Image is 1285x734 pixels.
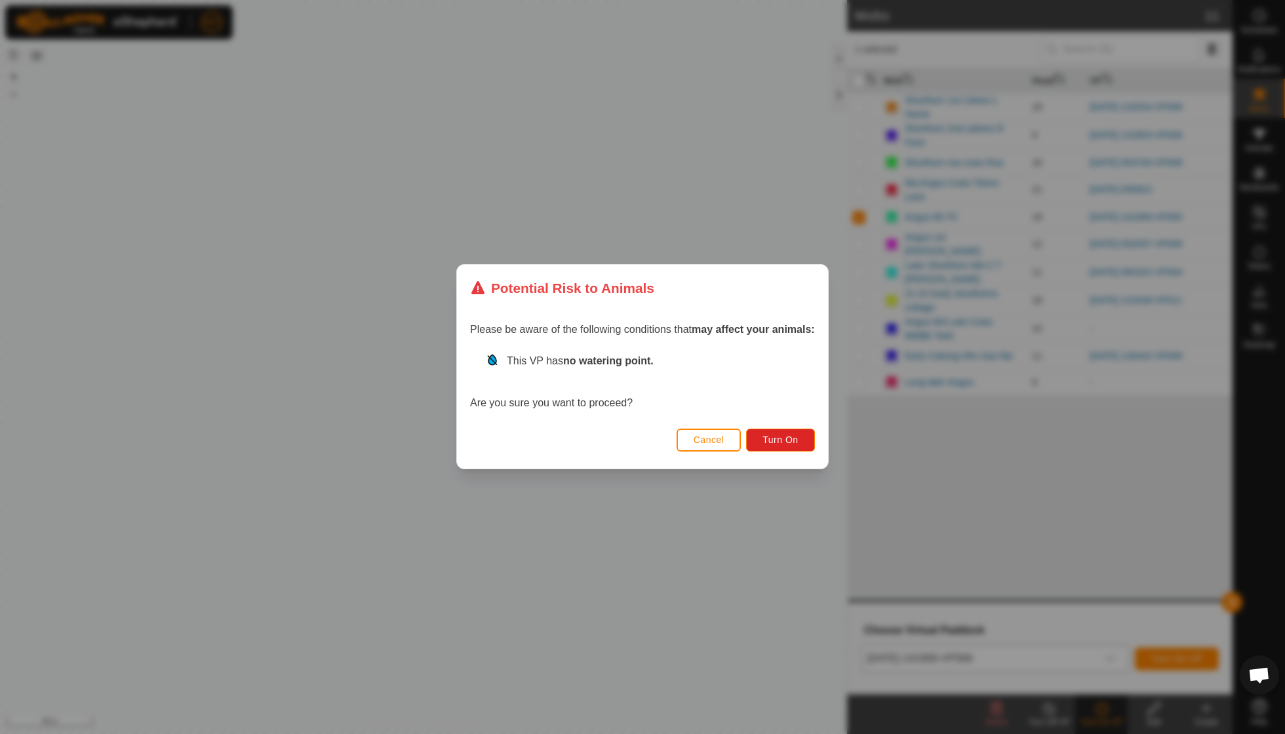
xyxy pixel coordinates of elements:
[563,356,654,367] strong: no watering point.
[470,324,815,336] span: Please be aware of the following conditions that
[470,278,654,298] div: Potential Risk to Animals
[507,356,654,367] span: This VP has
[694,435,724,446] span: Cancel
[763,435,799,446] span: Turn On
[1240,655,1279,695] a: Open chat
[747,429,815,452] button: Turn On
[677,429,741,452] button: Cancel
[470,354,815,412] div: Are you sure you want to proceed?
[692,324,815,336] strong: may affect your animals:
